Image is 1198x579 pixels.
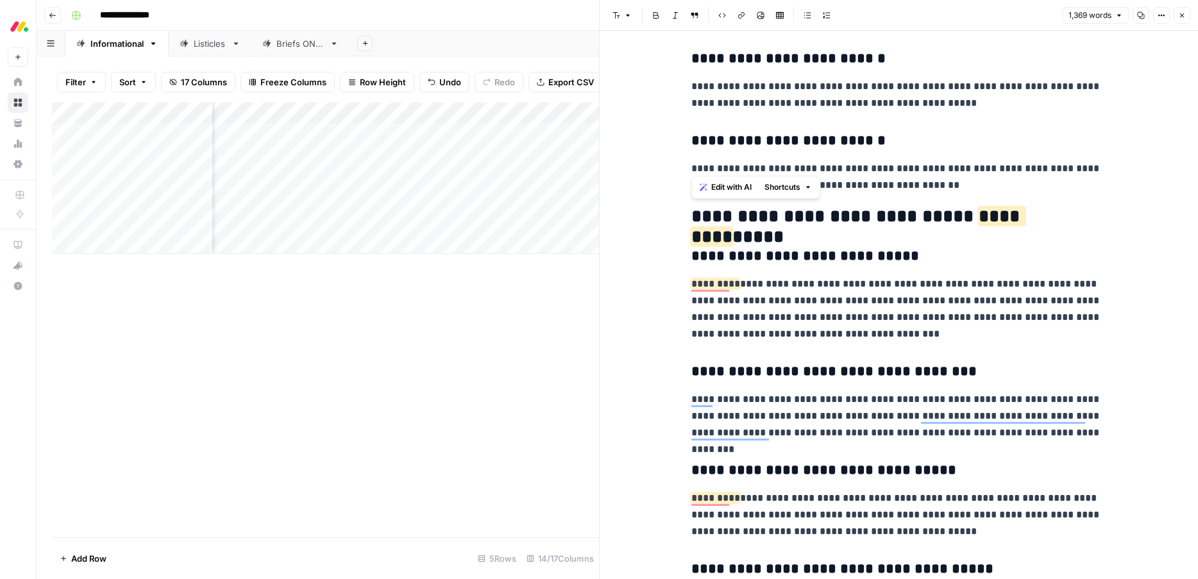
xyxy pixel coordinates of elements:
[90,37,144,50] div: Informational
[8,255,28,276] button: What's new?
[8,92,28,113] a: Browse
[194,37,226,50] div: Listicles
[8,235,28,255] a: AirOps Academy
[8,15,31,38] img: Monday.com Logo
[161,72,235,92] button: 17 Columns
[1068,10,1111,21] span: 1,369 words
[711,181,752,193] span: Edit with AI
[695,179,757,196] button: Edit with AI
[548,76,594,88] span: Export CSV
[169,31,251,56] a: Listicles
[360,76,406,88] span: Row Height
[52,548,114,569] button: Add Row
[8,256,28,275] div: What's new?
[276,37,325,50] div: Briefs ONLY
[439,76,461,88] span: Undo
[119,76,136,88] span: Sort
[71,552,106,565] span: Add Row
[8,154,28,174] a: Settings
[8,72,28,92] a: Home
[8,10,28,42] button: Workspace: Monday.com
[8,276,28,296] button: Help + Support
[65,31,169,56] a: Informational
[181,76,227,88] span: 17 Columns
[251,31,350,56] a: Briefs ONLY
[528,72,602,92] button: Export CSV
[419,72,469,92] button: Undo
[57,72,106,92] button: Filter
[521,548,599,569] div: 14/17 Columns
[473,548,521,569] div: 5 Rows
[340,72,414,92] button: Row Height
[764,181,800,193] span: Shortcuts
[65,76,86,88] span: Filter
[260,76,326,88] span: Freeze Columns
[8,113,28,133] a: Your Data
[494,76,515,88] span: Redo
[240,72,335,92] button: Freeze Columns
[111,72,156,92] button: Sort
[8,133,28,154] a: Usage
[475,72,523,92] button: Redo
[1063,7,1129,24] button: 1,369 words
[759,179,817,196] button: Shortcuts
